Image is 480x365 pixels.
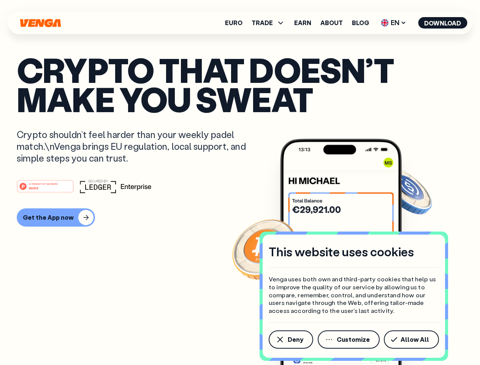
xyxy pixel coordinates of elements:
button: Get the App now [17,208,95,227]
svg: Home [19,19,62,27]
span: EN [378,17,409,29]
a: Earn [294,20,311,26]
button: Allow All [384,330,439,349]
img: Bitcoin [231,215,299,283]
a: Get the App now [17,208,463,227]
tspan: #1 PRODUCT OF THE MONTH [29,182,58,185]
img: flag-uk [381,19,388,27]
p: Venga uses both own and third-party cookies that help us to improve the quality of our service by... [269,275,439,315]
a: Euro [225,20,242,26]
a: #1 PRODUCT OF THE MONTHWeb3 [17,184,74,194]
button: Download [418,17,467,29]
span: TRADE [252,20,273,26]
a: About [320,20,343,26]
img: USDC coin [379,163,434,218]
h4: This website uses cookies [269,244,414,260]
div: Get the App now [23,214,74,221]
span: Deny [288,336,303,343]
p: Crypto shouldn’t feel harder than your weekly padel match.\nVenga brings EU regulation, local sup... [17,129,257,164]
a: Blog [352,20,369,26]
span: TRADE [252,18,285,27]
span: Customize [337,336,370,343]
p: Crypto that doesn’t make you sweat [17,55,463,113]
span: Allow All [401,336,429,343]
button: Customize [318,330,380,349]
tspan: Web3 [29,186,38,190]
button: Deny [269,330,313,349]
